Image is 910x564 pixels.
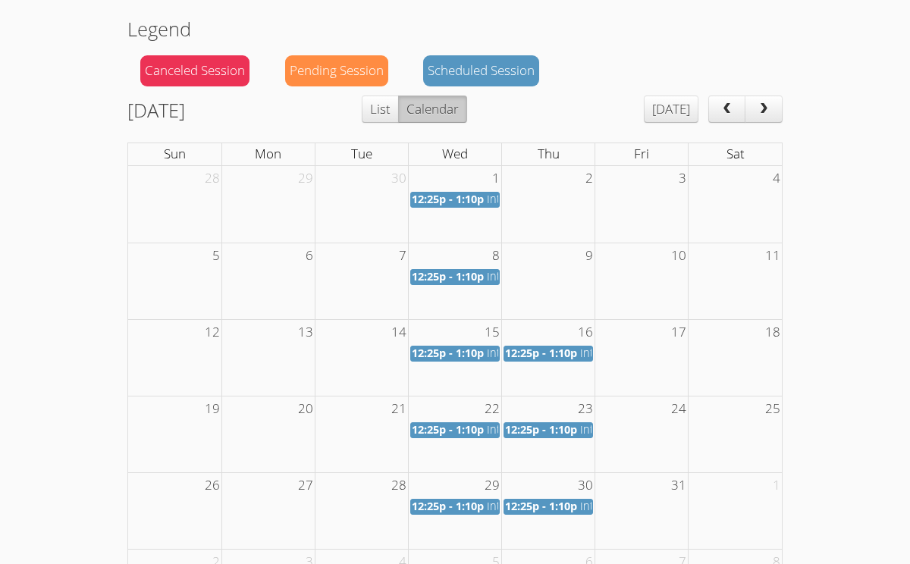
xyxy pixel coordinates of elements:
span: 14 [390,320,408,345]
span: 12:25p - 1:10p [505,499,577,513]
span: Wed [442,145,468,162]
span: 28 [203,166,221,191]
span: 23 [576,396,595,421]
span: 29 [297,166,315,191]
span: 12 [203,320,221,345]
span: 11 [764,243,782,268]
span: 12:25p - 1:10p [412,422,484,437]
span: 18 [764,320,782,345]
span: Integrated Math 3 [580,499,671,513]
h2: Legend [127,14,783,43]
span: 1 [491,166,501,191]
span: 19 [203,396,221,421]
span: 22 [483,396,501,421]
span: 6 [304,243,315,268]
span: 31 [670,473,688,498]
span: 1 [771,473,782,498]
span: 12:25p - 1:10p [505,346,577,360]
div: Canceled Session [140,55,249,86]
a: 12:25p - 1:10p Integrated Math 3 [410,422,500,438]
a: 12:25p - 1:10p Integrated Math 3 [410,499,500,515]
span: 4 [771,166,782,191]
span: 12:25p - 1:10p [412,192,484,206]
span: Integrated Math 3 [487,269,578,284]
span: 10 [670,243,688,268]
span: 12:25p - 1:10p [412,346,484,360]
span: Integrated Math 3 [580,346,671,360]
span: Sun [164,145,186,162]
a: 12:25p - 1:10p Integrated Math 3 [504,422,593,438]
span: 12:25p - 1:10p [505,422,577,437]
button: Calendar [398,96,467,123]
span: 2 [584,166,595,191]
button: prev [708,96,746,123]
span: 5 [211,243,221,268]
a: 12:25p - 1:10p Integrated Math 3 [410,346,500,362]
span: 15 [483,320,501,345]
h2: [DATE] [127,96,185,124]
span: 24 [670,396,688,421]
span: 12:25p - 1:10p [412,499,484,513]
span: Fri [634,145,649,162]
span: 26 [203,473,221,498]
span: Tue [351,145,372,162]
button: List [362,96,399,123]
span: 3 [677,166,688,191]
div: Scheduled Session [423,55,539,86]
button: next [745,96,783,123]
span: Integrated Math 3 [487,422,578,437]
div: Pending Session [285,55,388,86]
button: [DATE] [644,96,698,123]
a: 12:25p - 1:10p Integrated Math 3 [410,192,500,208]
span: Mon [255,145,281,162]
span: Integrated Math 3 [580,422,671,437]
span: 21 [390,396,408,421]
span: Integrated Math 3 [487,192,578,206]
span: 12:25p - 1:10p [412,269,484,284]
span: 30 [390,166,408,191]
span: 28 [390,473,408,498]
span: 20 [297,396,315,421]
span: Thu [538,145,560,162]
span: 17 [670,320,688,345]
span: 8 [491,243,501,268]
span: 7 [397,243,408,268]
span: 9 [584,243,595,268]
span: Integrated Math 3 [487,346,578,360]
span: 16 [576,320,595,345]
a: 12:25p - 1:10p Integrated Math 3 [504,499,593,515]
span: Sat [726,145,745,162]
span: 30 [576,473,595,498]
span: 29 [483,473,501,498]
span: 27 [297,473,315,498]
a: 12:25p - 1:10p Integrated Math 3 [504,346,593,362]
span: Integrated Math 3 [487,499,578,513]
a: 12:25p - 1:10p Integrated Math 3 [410,269,500,285]
span: 13 [297,320,315,345]
span: 25 [764,396,782,421]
